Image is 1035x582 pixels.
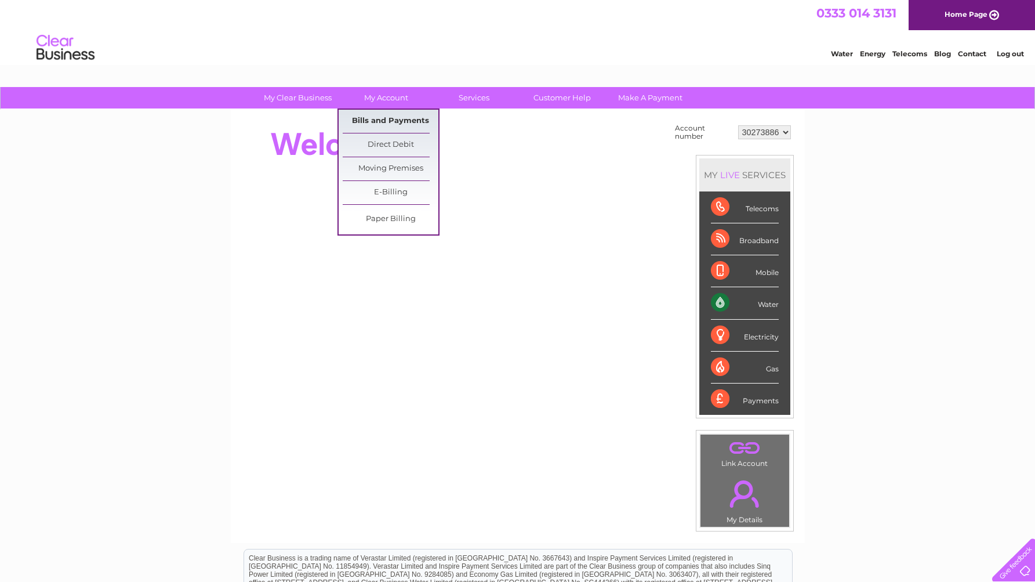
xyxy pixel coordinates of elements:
[831,49,853,58] a: Water
[703,473,786,514] a: .
[343,157,438,180] a: Moving Premises
[718,169,742,180] div: LIVE
[338,87,434,109] a: My Account
[892,49,927,58] a: Telecoms
[36,30,95,66] img: logo.png
[244,6,792,56] div: Clear Business is a trading name of Verastar Limited (registered in [GEOGRAPHIC_DATA] No. 3667643...
[711,191,779,223] div: Telecoms
[711,352,779,384] div: Gas
[711,320,779,352] div: Electricity
[514,87,610,109] a: Customer Help
[700,434,790,471] td: Link Account
[711,223,779,255] div: Broadband
[934,49,951,58] a: Blog
[711,287,779,319] div: Water
[711,384,779,415] div: Payments
[700,471,790,527] td: My Details
[343,110,438,133] a: Bills and Payments
[816,6,896,20] a: 0333 014 3131
[602,87,698,109] a: Make A Payment
[343,208,438,231] a: Paper Billing
[343,181,438,204] a: E-Billing
[426,87,522,109] a: Services
[997,49,1024,58] a: Log out
[711,255,779,287] div: Mobile
[672,121,735,143] td: Account number
[699,158,790,191] div: MY SERVICES
[860,49,885,58] a: Energy
[703,438,786,458] a: .
[343,133,438,157] a: Direct Debit
[250,87,346,109] a: My Clear Business
[958,49,986,58] a: Contact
